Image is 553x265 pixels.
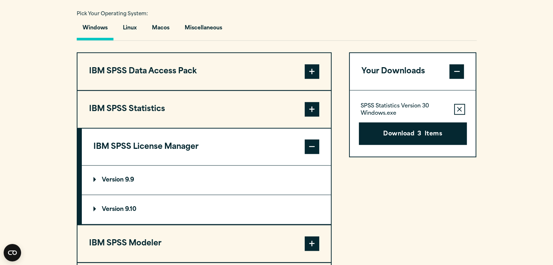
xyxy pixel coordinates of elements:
button: Your Downloads [350,53,476,90]
button: Windows [77,20,113,40]
div: Your Downloads [350,90,476,156]
summary: Version 9.9 [82,166,331,195]
span: 3 [417,130,421,139]
button: IBM SPSS License Manager [82,129,331,166]
button: Download3Items [359,122,467,145]
summary: Version 9.10 [82,195,331,224]
button: Macos [146,20,175,40]
p: Version 9.10 [93,207,136,212]
button: Open CMP widget [4,244,21,261]
button: Linux [117,20,143,40]
p: Version 9.9 [93,177,134,183]
button: IBM SPSS Statistics [77,91,331,128]
div: IBM SPSS License Manager [82,165,331,224]
span: Pick Your Operating System: [77,12,148,16]
button: IBM SPSS Data Access Pack [77,53,331,90]
p: SPSS Statistics Version 30 Windows.exe [361,103,448,117]
button: IBM SPSS Modeler [77,225,331,262]
button: Miscellaneous [179,20,228,40]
